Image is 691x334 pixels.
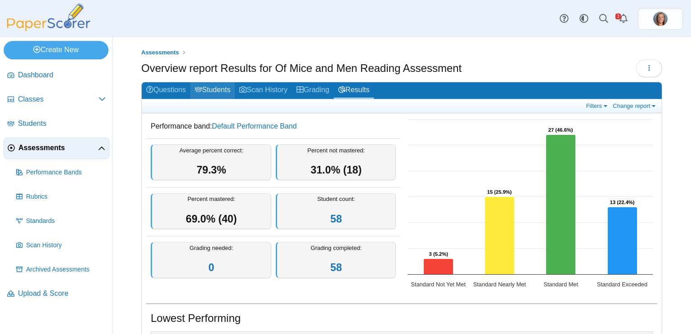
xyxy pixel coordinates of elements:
a: Default Performance Band [212,122,297,130]
a: PaperScorer [4,25,94,32]
span: 69.0% (40) [186,213,237,225]
a: Archived Assessments [13,259,109,281]
text: Standard Nearly Met [473,281,526,288]
div: Grading completed: [276,242,396,278]
text: Standard Exceeded [597,281,647,288]
text: 13 (22.4%) [610,200,635,205]
a: Grading [292,82,334,99]
a: 58 [330,262,342,273]
div: Grading needed: [151,242,271,278]
a: Scan History [13,235,109,256]
a: Results [334,82,374,99]
a: Filters [584,102,611,110]
div: Chart. Highcharts interactive chart. [403,115,657,294]
svg: Interactive chart [403,115,657,294]
a: ps.WNEQT33M2D3P2Tkp [638,8,683,30]
img: ps.WNEQT33M2D3P2Tkp [653,12,668,26]
span: Students [18,119,106,129]
a: Standards [13,210,109,232]
span: Upload & Score [18,289,106,298]
div: Percent not mastered: [276,144,396,181]
a: 58 [330,213,342,225]
a: Assessments [4,138,109,159]
h1: Lowest Performing [151,311,241,326]
text: 27 (46.6%) [548,127,573,133]
span: Classes [18,94,99,104]
text: Standard Met [543,281,578,288]
text: 3 (5.2%) [429,251,449,257]
a: Questions [142,82,190,99]
span: Archived Assessments [26,265,106,274]
span: Assessments [18,143,98,153]
dd: Performance band: [146,115,400,138]
a: Performance Bands [13,162,109,183]
span: Standards [26,217,106,226]
path: Standard Met, 27. Overall Assessment Performance. [546,135,576,275]
a: Scan History [235,82,292,99]
span: 31.0% (18) [311,164,362,176]
span: Assessments [141,49,179,56]
span: Rubrics [26,192,106,201]
a: Upload & Score [4,283,109,305]
span: Performance Bands [26,168,106,177]
div: Percent mastered: [151,193,271,230]
img: PaperScorer [4,4,94,31]
a: Alerts [614,9,633,29]
h1: Overview report Results for Of Mice and Men Reading Assessment [141,61,462,76]
a: Classes [4,89,109,111]
span: Scan History [26,241,106,250]
path: Standard Not Yet Met, 3. Overall Assessment Performance. [424,259,453,275]
div: Average percent correct: [151,144,271,181]
a: Change report [610,102,660,110]
span: Dashboard [18,70,106,80]
path: Standard Nearly Met, 15. Overall Assessment Performance. [485,197,515,275]
a: Students [190,82,235,99]
a: 0 [208,262,214,273]
path: Standard Exceeded, 13. Overall Assessment Performance. [608,207,637,275]
text: Standard Not Yet Met [411,281,466,288]
a: Dashboard [4,65,109,86]
a: Students [4,113,109,135]
a: Create New [4,41,108,59]
div: Student count: [276,193,396,230]
a: Assessments [139,47,181,58]
span: Samantha Sutphin - MRH Faculty [653,12,668,26]
a: Rubrics [13,186,109,208]
text: 15 (25.9%) [487,189,512,195]
span: 79.3% [197,164,226,176]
